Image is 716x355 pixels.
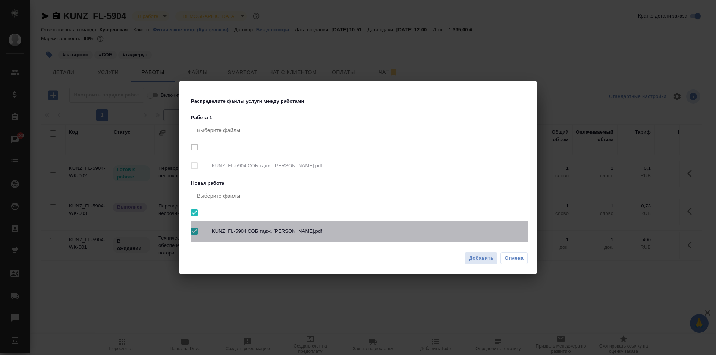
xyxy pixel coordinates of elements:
div: Выберите файлы [191,187,528,205]
span: Добавить [469,254,493,263]
button: Добавить [465,252,497,265]
div: KUNZ_FL-5904 СОБ тадж. [PERSON_NAME].pdf [191,221,528,242]
button: Отмена [500,252,528,264]
p: Распределите файлы услуги между работами [191,98,308,105]
span: Выбрать все вложенные папки [186,224,202,239]
p: Работа 1 [191,114,528,121]
p: Новая работа [191,180,528,187]
div: Выберите файлы [191,121,528,139]
span: Отмена [505,254,524,262]
span: KUNZ_FL-5904 СОБ тадж. [PERSON_NAME].pdf [212,228,522,235]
